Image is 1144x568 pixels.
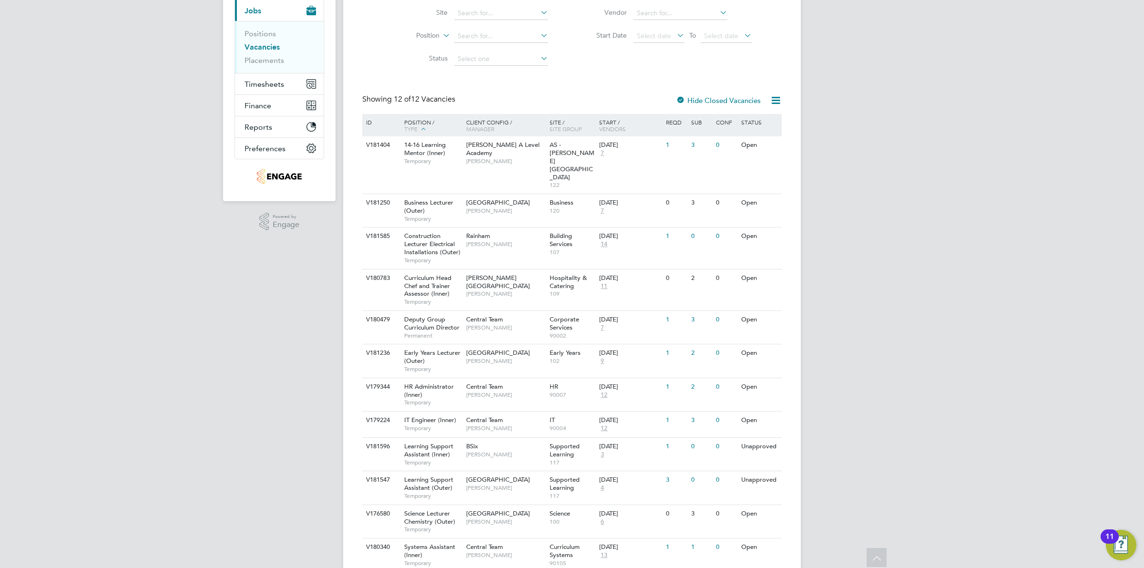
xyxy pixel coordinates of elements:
div: Site / [547,114,597,137]
div: [DATE] [599,443,661,451]
span: Engage [273,221,299,229]
button: Preferences [235,138,324,159]
div: 2 [689,378,714,396]
div: 0 [714,311,738,329]
span: 7 [599,324,605,332]
span: IT Engineer (Inner) [404,416,456,424]
span: [PERSON_NAME] [466,357,545,365]
button: Timesheets [235,73,324,94]
label: Position [385,31,439,41]
div: Conf [714,114,738,130]
div: Open [739,311,780,329]
span: Temporary [404,559,461,567]
input: Select one [454,52,548,66]
div: [DATE] [599,416,661,424]
span: Hospitality & Catering [550,274,587,290]
div: 0 [689,438,714,455]
span: [PERSON_NAME] [466,207,545,215]
span: Early Years [550,349,581,357]
div: 3 [689,194,714,212]
a: Powered byEngage [259,213,300,231]
span: Deputy Group Curriculum Director [404,315,460,331]
span: Type [404,125,418,133]
span: Select date [704,31,738,40]
div: 2 [689,344,714,362]
span: 12 of [394,94,411,104]
div: V181596 [364,438,397,455]
span: 11 [599,282,609,290]
div: Open [739,136,780,154]
div: 3 [689,505,714,523]
div: 0 [689,227,714,245]
div: 0 [664,194,688,212]
span: Business [550,198,573,207]
span: Temporary [404,257,461,264]
label: Vendor [572,8,627,17]
span: Reports [245,123,272,132]
span: Temporary [404,298,461,306]
a: Go to home page [235,169,324,184]
label: Start Date [572,31,627,40]
div: V181236 [364,344,397,362]
span: 13 [599,551,609,559]
span: 117 [550,492,595,500]
div: 11 [1105,537,1114,549]
span: [PERSON_NAME] A Level Academy [466,141,540,157]
div: Client Config / [464,114,547,137]
div: [DATE] [599,476,661,484]
span: Temporary [404,424,461,432]
div: Start / [597,114,664,137]
span: [PERSON_NAME][GEOGRAPHIC_DATA] [466,274,530,290]
span: Science Lecturer Chemistry (Outer) [404,509,455,526]
span: [GEOGRAPHIC_DATA] [466,509,530,517]
a: Positions [245,29,276,38]
div: 0 [714,438,738,455]
div: 1 [664,538,688,556]
button: Reports [235,116,324,137]
div: [DATE] [599,232,661,240]
div: 0 [664,505,688,523]
input: Search for... [454,7,548,20]
button: Open Resource Center, 11 new notifications [1106,530,1136,560]
span: Temporary [404,157,461,165]
div: Open [739,378,780,396]
span: Temporary [404,365,461,373]
div: [DATE] [599,199,661,207]
span: [PERSON_NAME] [466,240,545,248]
div: Open [739,538,780,556]
span: Central Team [466,382,503,391]
div: Unapproved [739,438,780,455]
div: [DATE] [599,141,661,149]
div: 0 [714,471,738,489]
span: Finance [245,101,271,110]
input: Search for... [454,30,548,43]
div: 3 [689,412,714,429]
div: [DATE] [599,543,661,551]
div: 1 [689,538,714,556]
div: 1 [664,311,688,329]
span: [PERSON_NAME] [466,551,545,559]
span: HR [550,382,558,391]
span: [PERSON_NAME] [466,157,545,165]
div: V179344 [364,378,397,396]
span: Temporary [404,492,461,500]
span: 100 [550,518,595,526]
div: 1 [664,136,688,154]
span: [PERSON_NAME] [466,324,545,331]
span: AS - [PERSON_NAME][GEOGRAPHIC_DATA] [550,141,594,181]
div: V181585 [364,227,397,245]
div: 3 [664,471,688,489]
span: Learning Support Assistant (Inner) [404,442,453,458]
span: Business Lecturer (Outer) [404,198,453,215]
div: 1 [664,412,688,429]
span: [PERSON_NAME] [466,424,545,432]
div: 0 [714,136,738,154]
span: Systems Assistant (Inner) [404,543,455,559]
label: Hide Closed Vacancies [676,96,761,105]
span: Timesheets [245,80,284,89]
button: Finance [235,95,324,116]
span: Supported Learning [550,475,580,492]
div: V181250 [364,194,397,212]
span: Early Years Lecturer (Outer) [404,349,460,365]
div: 0 [714,344,738,362]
